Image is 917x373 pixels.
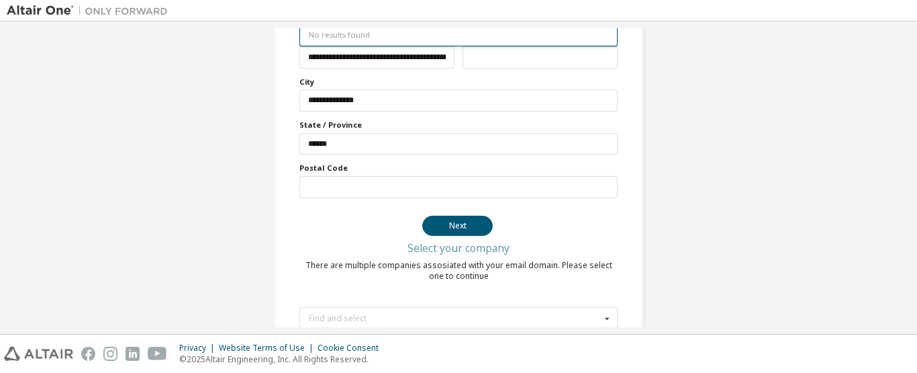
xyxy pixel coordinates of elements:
img: instagram.svg [103,347,117,361]
label: State / Province [299,120,618,130]
div: Cookie Consent [318,343,387,354]
div: No results found. [299,25,618,46]
img: facebook.svg [81,347,95,361]
img: Altair One [7,4,175,17]
img: altair_logo.svg [4,347,73,361]
div: Privacy [179,343,219,354]
div: Find and select [309,315,601,323]
p: © 2025 Altair Engineering, Inc. All Rights Reserved. [179,354,387,365]
img: linkedin.svg [126,347,140,361]
div: There are multiple companies assosiated with your email domain. Please select one to continue [299,260,618,282]
img: youtube.svg [148,347,167,361]
div: Select your company [407,244,510,252]
label: Postal Code [299,163,618,173]
div: Website Terms of Use [219,343,318,354]
button: Next [422,216,493,236]
label: City [299,77,618,87]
